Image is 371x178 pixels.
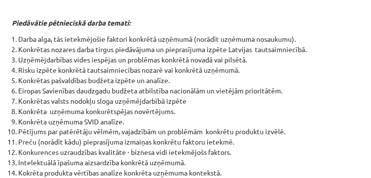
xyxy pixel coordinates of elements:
[12,18,130,27] i: Piedāvātie pētnieciskā darba temati:
[18,137,359,148] li: Preču (norādīt kādu) pieprasījuma izmaiņas konkrētu faktoru ietekmē.
[18,117,359,127] li: Konkrēta uzņēmuma SVID analīze.
[18,106,359,117] li: Konkrēta uzņēmuma konkurētspējas novērtējums.
[18,86,359,96] li: Eiropas Savienības daudzgadu budžeta atbilstība nacionālām un vietējām prioritātēm.
[18,44,359,55] li: Konkrētas nozares darba tirgus piedāvājuma un pieprasījuma izpēte Latvijas tautsaimniecībā.
[18,75,359,86] li: Konkrētas pašvaldības budžeta izpēte un analīze.
[18,65,359,75] li: Risku izpēte konkrētā tautsaimniecības nozarē vai konkrētā uzņēmumā.
[18,158,359,168] li: Intelektuālā īpašuma aizsardzība konkrētā uzņēmumā.
[18,96,359,106] li: Konkrētas valsts nodokļu sloga uzņēmējdarbībā izpēte
[18,127,359,137] li: Pētījums par patērētāju vēlmēm, vajadzībām un problēmām konkrētu produktu izvēlē.
[18,55,359,65] li: Uzņēmējdarbības vides iespējas un problēmas konkrētā novadā vai pilsētā.
[18,148,359,158] li: Konkurences uzraudzības kvalitāte - biznesa vidi ietekmējošs faktors.
[18,34,359,44] li: Darba alga, tās ietekmējošie faktori konkrētā uzņēmumā (norādīt uzņēmuma nosaukumu).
